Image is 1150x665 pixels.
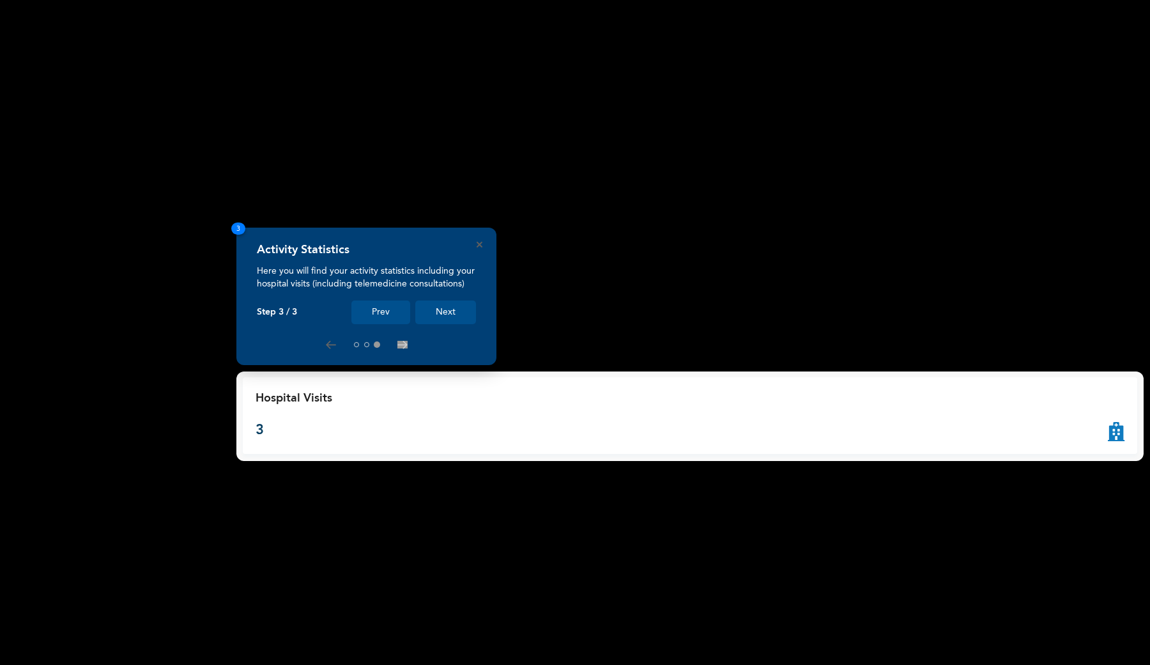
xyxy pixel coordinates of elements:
[256,420,332,441] p: 3
[257,307,297,318] p: Step 3 / 3
[477,242,482,247] button: Close
[231,223,245,235] span: 3
[351,301,410,324] button: Prev
[257,243,349,257] h4: Activity Statistics
[257,265,476,290] p: Here you will find your activity statistics including your hospital visits (including telemedicin...
[415,301,476,324] button: Next
[256,390,332,407] p: Hospital Visits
